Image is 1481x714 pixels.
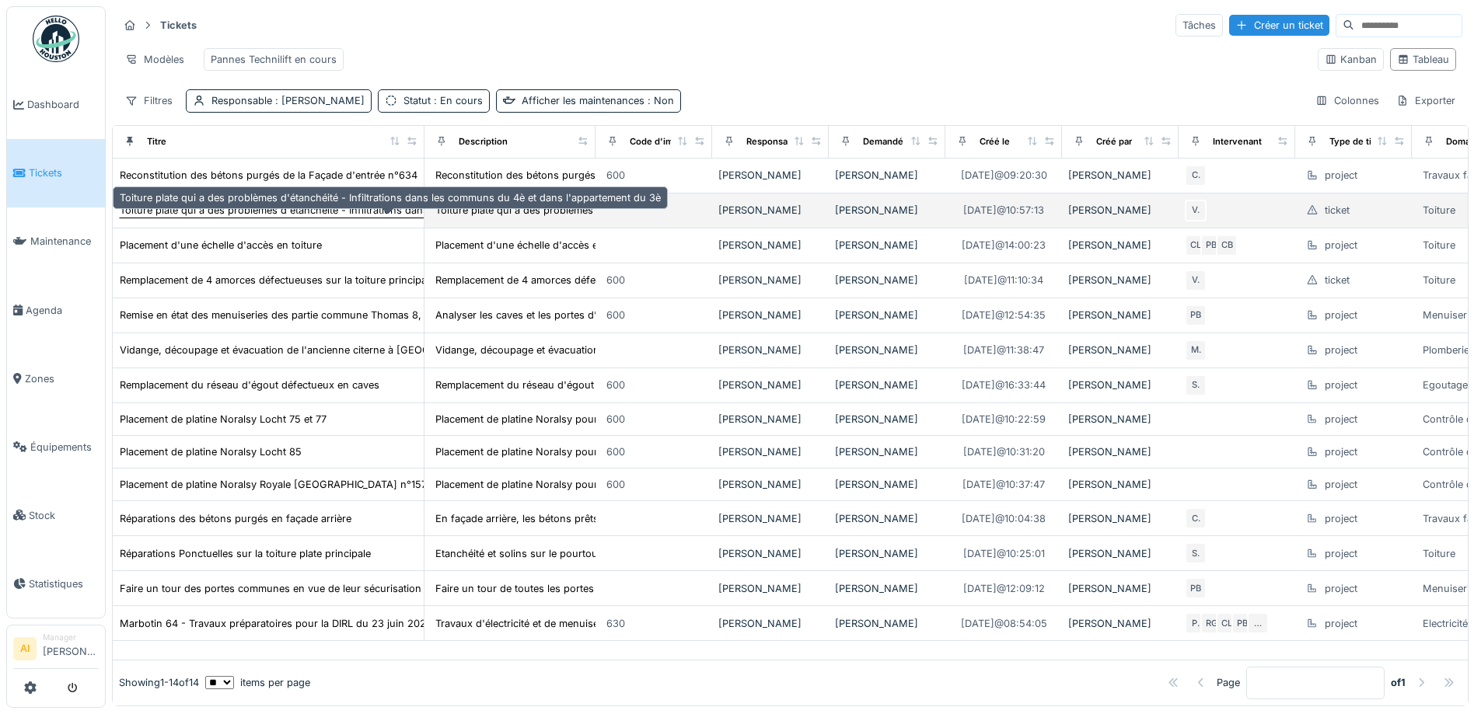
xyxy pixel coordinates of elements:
div: [PERSON_NAME] [835,378,939,392]
div: project [1325,444,1357,459]
div: V. [1185,270,1207,291]
a: Statistiques [7,549,105,618]
div: Réparations des bétons purgés en façade arrière [120,511,351,526]
div: Exporter [1389,89,1462,112]
div: M. [1185,340,1207,361]
span: : Non [644,95,674,106]
div: Demandé par [863,135,919,148]
div: project [1325,546,1357,561]
div: Pannes Technilift en cours [211,52,337,67]
div: [PERSON_NAME] [1068,444,1172,459]
div: Tableau [1397,52,1449,67]
div: Vidange, découpage et évacuation de l'ancienne citerne à [GEOGRAPHIC_DATA] [120,343,500,357]
div: C. [1185,507,1207,529]
div: Manager [43,632,99,643]
a: AI Manager[PERSON_NAME] [13,632,99,669]
div: [PERSON_NAME] [835,203,939,218]
div: PB [1185,305,1207,326]
span: Équipements [30,440,99,455]
div: CB [1216,235,1238,256]
div: Statut [403,93,483,108]
span: Tickets [29,165,99,180]
span: Zones [25,371,99,386]
div: 600 [606,308,625,322]
div: Responsable [746,135,801,148]
div: [DATE] @ 10:37:47 [962,477,1045,492]
div: S. [1185,374,1207,396]
img: Badge_color-CXgf-gQk.svg [33,16,79,62]
div: [PERSON_NAME] [718,273,823,287]
div: Filtres [118,89,180,112]
div: CL [1216,612,1238,634]
div: Créé par [1096,135,1132,148]
div: [DATE] @ 16:33:44 [962,378,1046,392]
div: 600 [606,378,625,392]
div: [DATE] @ 10:04:38 [962,511,1046,526]
div: Description [459,135,508,148]
div: [DATE] @ 11:38:47 [963,343,1044,357]
div: project [1325,616,1357,631]
div: Analyser les caves et les portes d’accès des ca... [435,308,666,322]
div: [PERSON_NAME] [1068,581,1172,596]
div: Placement d'une échelle d'accès en toiture. A ... [435,238,663,253]
div: [PERSON_NAME] [835,444,939,459]
div: [PERSON_NAME] [835,238,939,253]
div: project [1325,308,1357,322]
a: Tickets [7,139,105,207]
div: PB [1185,577,1207,599]
div: [DATE] @ 10:22:59 [962,412,1046,427]
div: [PERSON_NAME] [1068,412,1172,427]
div: 630 [606,616,625,631]
div: S. [1185,542,1207,564]
span: Statistiques [29,576,99,591]
div: [PERSON_NAME] [1068,546,1172,561]
a: Zones [7,344,105,413]
div: [DATE] @ 11:10:34 [964,273,1043,287]
div: ticket [1325,203,1350,218]
div: Tâches [1175,14,1223,37]
div: Electricité [1423,616,1468,631]
div: [DATE] @ 10:31:20 [963,444,1045,459]
div: [PERSON_NAME] [718,203,823,218]
div: 600 [606,168,625,183]
div: RG [1200,612,1222,634]
div: [PERSON_NAME] [835,412,939,427]
div: [PERSON_NAME] [718,511,823,526]
div: Remplacement du réseau d'égout défectueux en caves [120,378,379,392]
div: project [1325,581,1357,596]
div: 600 [606,273,625,287]
div: project [1325,168,1357,183]
div: [DATE] @ 14:00:23 [962,238,1046,253]
div: [PERSON_NAME] [718,546,823,561]
div: [PERSON_NAME] [1068,238,1172,253]
div: [PERSON_NAME] [718,168,823,183]
div: Toiture [1423,238,1455,253]
div: 600 [606,477,625,492]
div: Menuiserie [1423,308,1475,322]
div: Responsable [211,93,365,108]
div: project [1325,477,1357,492]
div: [PERSON_NAME] [718,238,823,253]
div: [DATE] @ 12:54:35 [962,308,1046,322]
div: [PERSON_NAME] [835,616,939,631]
span: : En cours [431,95,483,106]
div: [PERSON_NAME] [1068,616,1172,631]
span: Stock [29,508,99,523]
div: Titre [147,135,166,148]
div: P. [1185,612,1207,634]
div: Menuiserie [1423,581,1475,596]
div: 600 [606,412,625,427]
div: [PERSON_NAME] [718,412,823,427]
div: [PERSON_NAME] [835,273,939,287]
div: [PERSON_NAME] [1068,273,1172,287]
div: … [1247,612,1269,634]
div: Créé le [980,135,1010,148]
div: Type de ticket [1329,135,1390,148]
span: Dashboard [27,97,99,112]
div: [PERSON_NAME] [718,477,823,492]
a: Agenda [7,276,105,344]
div: [DATE] @ 10:57:13 [963,203,1044,218]
li: AI [13,637,37,660]
div: Etanchéité et solins sur le pourtour d'une chem... [435,546,670,561]
div: Toiture [1423,273,1455,287]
